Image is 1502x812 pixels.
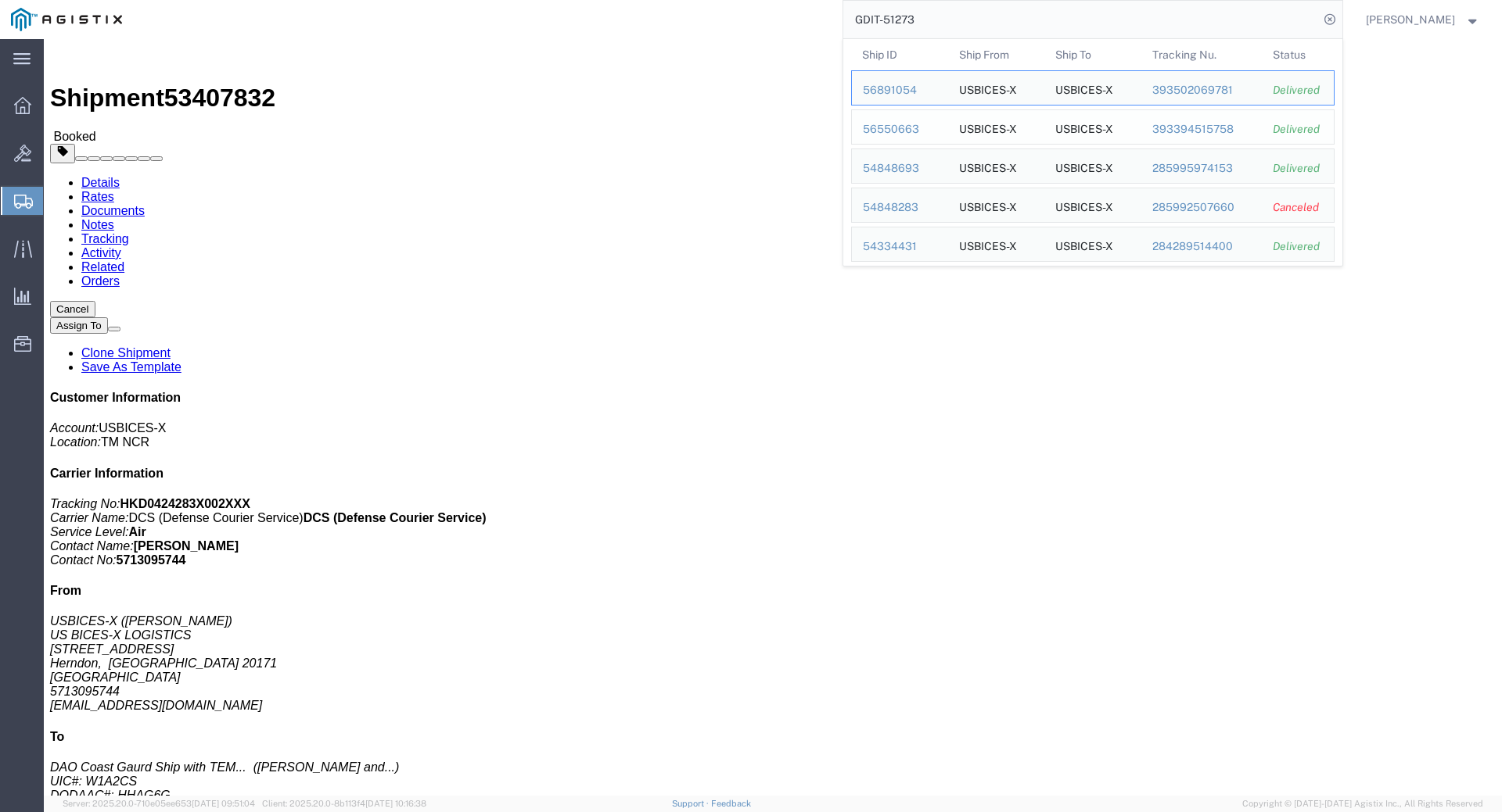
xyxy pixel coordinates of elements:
th: Ship To [1044,39,1141,70]
span: [DATE] 10:16:38 [365,799,426,808]
div: 56550663 [863,121,937,138]
div: Delivered [1273,121,1323,138]
div: USBICES-X [958,71,1016,105]
div: Delivered [1273,82,1323,98]
div: 393394515758 [1152,121,1251,138]
span: Stuart Packer [1366,11,1455,28]
a: Support [672,799,711,808]
th: Status [1262,39,1335,70]
table: Search Results [851,39,1342,266]
div: USBICES-X [1055,71,1113,105]
span: Server: 2025.20.0-710e05ee653 [63,799,255,808]
iframe: FS Legacy Container [44,39,1502,796]
span: [DATE] 09:51:04 [192,799,255,808]
button: [PERSON_NAME] [1365,10,1481,29]
span: Client: 2025.20.0-8b113f4 [262,799,426,808]
div: USBICES-X [958,188,1016,222]
input: Search for shipment number, reference number [843,1,1319,38]
div: USBICES-X [1055,110,1113,144]
span: Copyright © [DATE]-[DATE] Agistix Inc., All Rights Reserved [1242,797,1483,810]
img: logo [11,8,122,31]
div: USBICES-X [1055,227,1113,261]
div: 285992507660 [1152,199,1251,216]
th: Ship ID [851,39,948,70]
div: Delivered [1273,238,1323,255]
th: Ship From [947,39,1044,70]
th: Tracking Nu. [1141,39,1262,70]
div: 54848283 [863,199,937,216]
div: USBICES-X [958,110,1016,144]
a: Feedback [711,799,751,808]
div: USBICES-X [958,149,1016,183]
div: USBICES-X [958,227,1016,261]
div: 284289514400 [1152,238,1251,255]
div: USBICES-X [1055,188,1113,222]
div: 54848693 [863,160,937,177]
div: 54334431 [863,238,937,255]
div: Canceled [1273,199,1323,216]
div: USBICES-X [1055,149,1113,183]
div: 285995974153 [1152,160,1251,177]
div: 393502069781 [1152,82,1251,98]
div: 56891054 [863,82,937,98]
div: Delivered [1273,160,1323,177]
